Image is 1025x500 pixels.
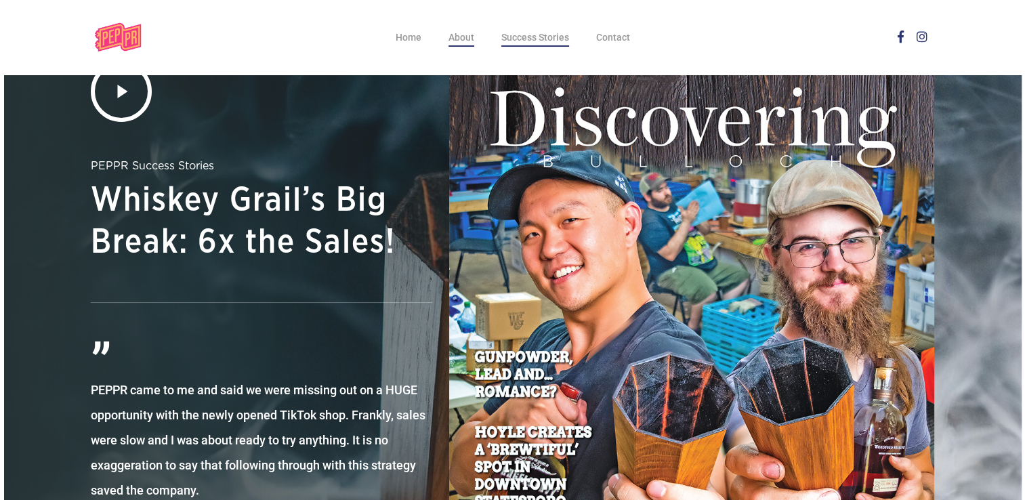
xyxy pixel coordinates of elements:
[91,180,432,264] h2: Whiskey Grail’s Big Break: 6x the Sales!
[448,33,474,42] a: About
[91,20,148,54] img: Pep Public Relations
[396,33,421,42] a: Home
[501,33,569,42] a: Success Stories
[596,32,630,43] span: Contact
[501,32,569,43] span: Success Stories
[91,156,432,176] p: PEPPR Success Stories
[91,337,432,391] span: ”
[596,33,630,42] a: Contact
[448,32,474,43] span: About
[396,32,421,43] span: Home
